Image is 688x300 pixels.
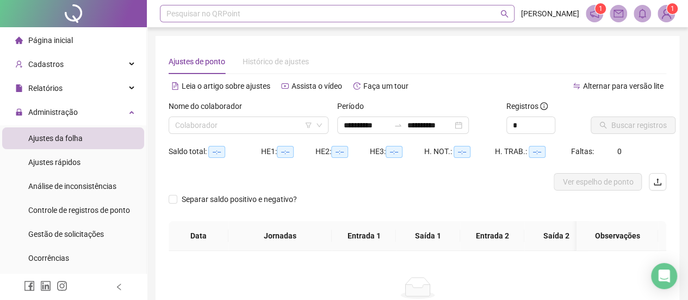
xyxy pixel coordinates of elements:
[363,82,408,90] span: Faça um tour
[506,100,548,112] span: Registros
[370,145,424,158] div: HE 3:
[169,145,261,158] div: Saldo total:
[500,10,509,18] span: search
[524,221,588,251] th: Saída 2
[15,108,23,116] span: lock
[583,82,664,90] span: Alternar para versão lite
[591,117,675,134] button: Buscar registros
[353,82,361,90] span: history
[521,8,579,20] span: [PERSON_NAME]
[277,146,294,158] span: --:--
[613,9,623,19] span: mail
[169,57,225,66] span: Ajustes de ponto
[228,221,332,251] th: Jornadas
[554,173,642,191] button: Ver espelho de ponto
[590,9,599,19] span: notification
[460,221,524,251] th: Entrada 2
[396,221,460,251] th: Saída 1
[637,9,647,19] span: bell
[28,36,73,45] span: Página inicial
[261,145,315,158] div: HE 1:
[571,147,596,156] span: Faltas:
[28,60,64,69] span: Cadastros
[281,82,289,90] span: youtube
[651,263,677,289] div: Open Intercom Messenger
[599,5,603,13] span: 1
[529,146,546,158] span: --:--
[595,3,606,14] sup: 1
[15,36,23,44] span: home
[243,57,309,66] span: Histórico de ajustes
[292,82,342,90] span: Assista o vídeo
[337,100,370,112] label: Período
[28,134,83,143] span: Ajustes da folha
[540,102,548,110] span: info-circle
[394,121,402,130] span: to
[658,5,674,22] img: 81618
[28,158,80,167] span: Ajustes rápidos
[332,221,396,251] th: Entrada 1
[667,3,678,14] sup: Atualize o seu contato no menu Meus Dados
[169,100,249,112] label: Nome do colaborador
[28,108,78,117] span: Administração
[573,82,580,90] span: swap
[577,221,658,251] th: Observações
[28,84,63,93] span: Relatórios
[28,254,69,262] span: Ocorrências
[57,280,67,291] span: instagram
[40,280,51,291] span: linkedin
[386,146,402,158] span: --:--
[653,177,662,186] span: upload
[495,145,571,158] div: H. TRAB.:
[15,84,23,92] span: file
[171,82,179,90] span: file-text
[28,182,116,191] span: Análise de inconsistências
[208,146,225,158] span: --:--
[315,145,370,158] div: HE 2:
[169,221,228,251] th: Data
[24,280,35,291] span: facebook
[394,121,402,130] span: swap-right
[671,5,674,13] span: 1
[115,283,123,291] span: left
[28,230,104,238] span: Gestão de solicitações
[424,145,495,158] div: H. NOT.:
[454,146,470,158] span: --:--
[585,230,649,242] span: Observações
[316,122,323,128] span: down
[177,193,301,205] span: Separar saldo positivo e negativo?
[28,206,130,215] span: Controle de registros de ponto
[15,60,23,68] span: user-add
[617,147,622,156] span: 0
[182,82,270,90] span: Leia o artigo sobre ajustes
[305,122,312,128] span: filter
[331,146,348,158] span: --:--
